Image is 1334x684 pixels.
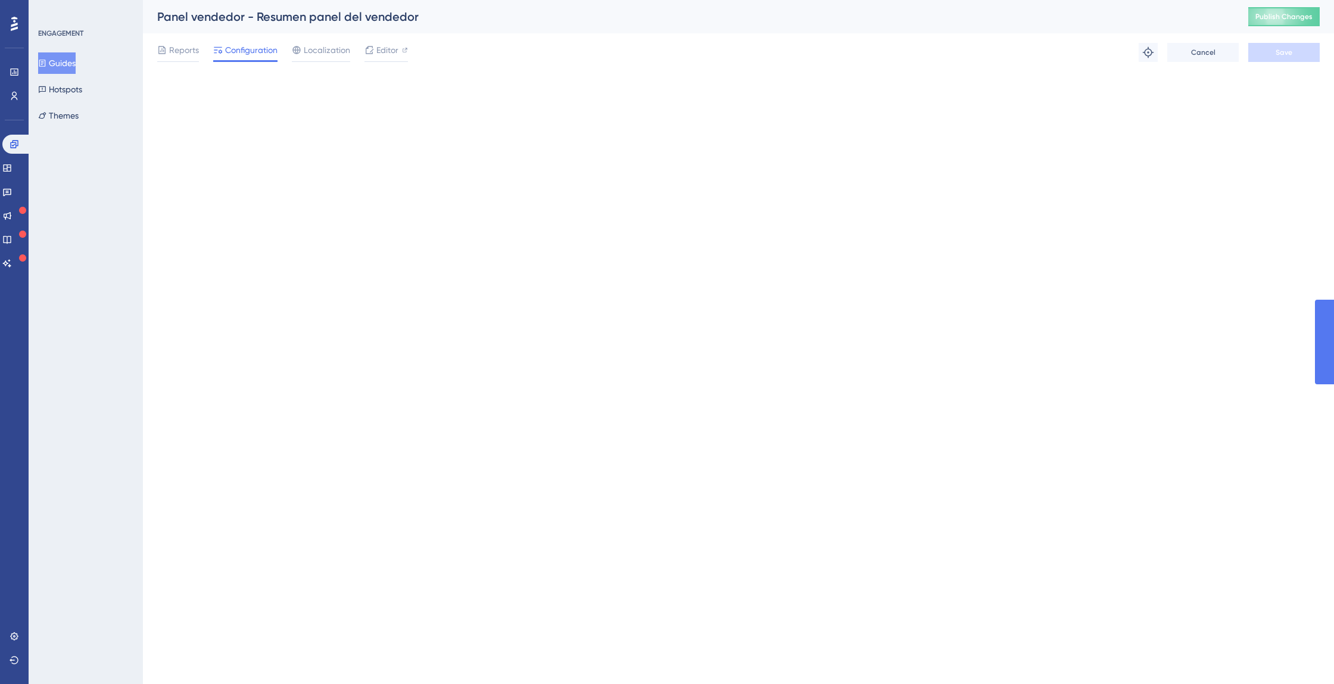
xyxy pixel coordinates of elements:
span: Publish Changes [1255,12,1313,21]
div: ENGAGEMENT [38,29,83,38]
button: Themes [38,105,79,126]
div: Panel vendedor - Resumen panel del vendedor [157,8,1218,25]
button: Guides [38,52,76,74]
button: Publish Changes [1248,7,1320,26]
span: Localization [304,43,350,57]
span: Cancel [1191,48,1215,57]
span: Configuration [225,43,278,57]
button: Save [1248,43,1320,62]
button: Cancel [1167,43,1239,62]
span: Save [1276,48,1292,57]
span: Reports [169,43,199,57]
iframe: UserGuiding AI Assistant Launcher [1284,637,1320,673]
button: Hotspots [38,79,82,100]
span: Editor [376,43,398,57]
